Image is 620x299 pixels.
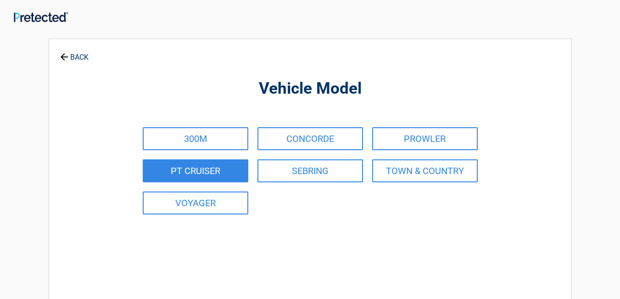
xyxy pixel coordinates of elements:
a: 300M [143,127,248,150]
a: PROWLER [372,127,478,150]
a: SEBRING [257,159,363,182]
h2: Vehicle Model [100,78,521,100]
a: CONCORDE [257,127,363,150]
a: PT CRUISER [143,159,248,182]
a: TOWN & COUNTRY [372,159,478,182]
a: BACK [58,45,90,61]
img: Main Logo [14,12,68,22]
a: VOYAGER [143,192,248,214]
